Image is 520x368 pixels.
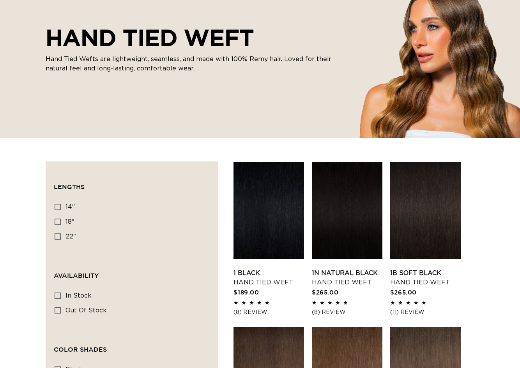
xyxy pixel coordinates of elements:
[233,268,304,287] a: 1 Black Hand Tied Weft
[65,204,75,210] span: 14"
[54,332,210,360] summary: Color Shades (0 selected)
[54,170,210,198] summary: Lengths (0 selected)
[54,272,99,279] span: Availability
[54,346,107,353] span: Color Shades
[65,293,92,299] span: In stock
[312,268,382,287] a: 1N Natural Black Hand Tied Weft
[65,307,107,314] span: Out of stock
[46,24,342,51] h2: HAND TIED WEFT
[46,54,342,73] p: Hand Tied Wefts are lightweight, seamless, and made with 100% Remy hair. Loved for their natural ...
[54,183,85,190] span: Lengths
[65,233,76,240] span: 22"
[54,258,210,286] summary: Availability (0 selected)
[390,268,461,287] a: 1B Soft Black Hand Tied Weft
[65,219,74,225] span: 18"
